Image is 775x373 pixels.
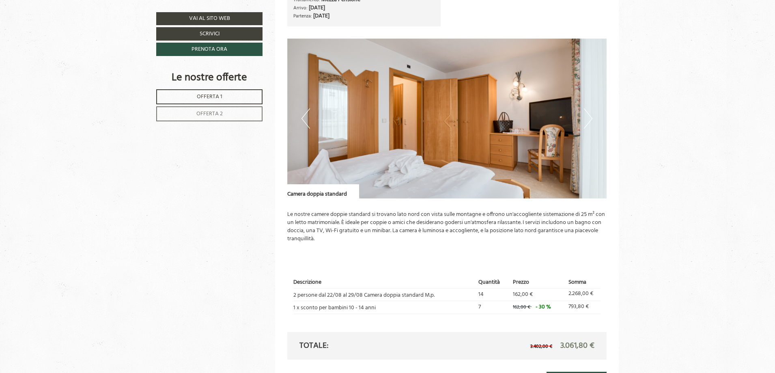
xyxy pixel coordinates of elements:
[156,27,263,41] a: Scrivici
[197,92,222,101] span: Offerta 1
[196,109,223,119] span: Offerta 2
[293,277,476,288] th: Descrizione
[293,340,447,352] div: Totale:
[584,108,592,129] button: Next
[566,288,601,301] td: 2.268,00 €
[156,43,263,56] a: Prenota ora
[566,277,601,288] th: Somma
[287,184,359,198] div: Camera doppia standard
[293,4,308,12] small: Arrivo:
[293,288,476,301] td: 2 persone dal 22/08 al 29/08 Camera doppia standard M.p.
[560,339,594,352] span: 3.061,80 €
[536,302,551,312] span: - 30 %
[293,12,312,20] small: Partenza:
[156,70,263,85] div: Le nostre offerte
[313,11,329,21] b: [DATE]
[156,12,263,25] a: Vai al sito web
[293,301,476,314] td: 1 x sconto per bambini 10 - 14 anni
[566,301,601,314] td: 793,80 €
[476,277,510,288] th: Quantità
[513,303,530,311] span: 162,00 €
[287,39,607,198] img: image
[309,3,325,13] b: [DATE]
[530,343,552,351] span: 3.402,00 €
[476,288,510,301] td: 14
[513,290,533,299] span: 162,00 €
[476,301,510,314] td: 7
[510,277,566,288] th: Prezzo
[301,108,310,129] button: Previous
[287,211,607,243] p: Le nostre camere doppie standard si trovano lato nord con vista sulle montagne e offrono un'accog...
